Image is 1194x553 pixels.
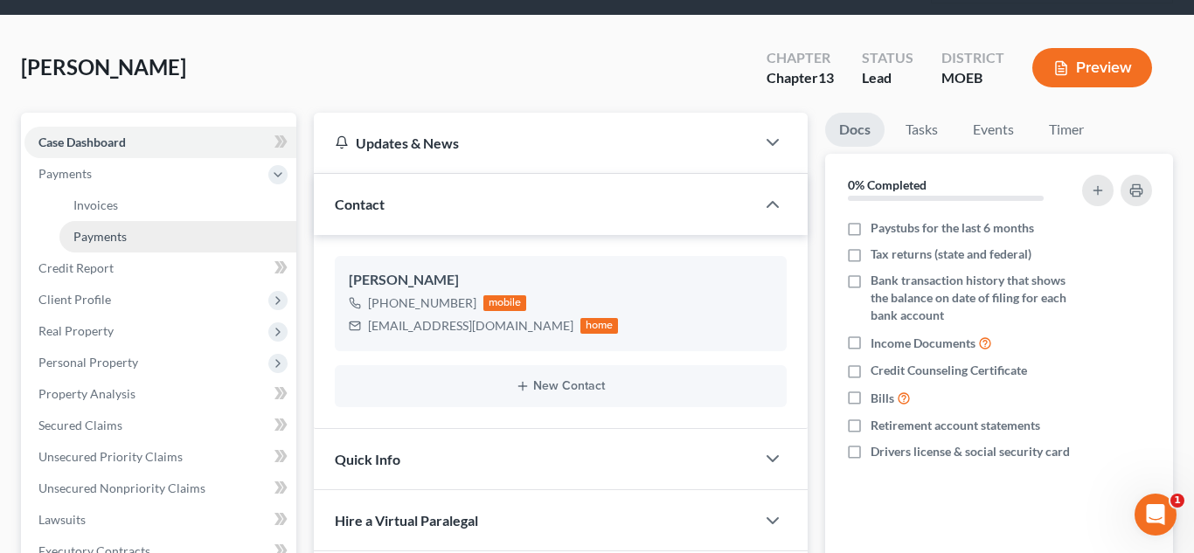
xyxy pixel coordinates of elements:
[349,270,773,291] div: [PERSON_NAME]
[335,451,400,467] span: Quick Info
[335,134,734,152] div: Updates & News
[862,68,913,88] div: Lead
[59,190,296,221] a: Invoices
[335,196,385,212] span: Contact
[959,113,1028,147] a: Events
[1035,113,1098,147] a: Timer
[825,113,885,147] a: Docs
[818,69,834,86] span: 13
[349,379,773,393] button: New Contact
[871,362,1027,379] span: Credit Counseling Certificate
[38,166,92,181] span: Payments
[941,68,1004,88] div: MOEB
[38,323,114,338] span: Real Property
[38,480,205,495] span: Unsecured Nonpriority Claims
[24,441,296,473] a: Unsecured Priority Claims
[1170,494,1184,508] span: 1
[871,335,975,352] span: Income Documents
[483,295,527,311] div: mobile
[368,317,573,335] div: [EMAIL_ADDRESS][DOMAIN_NAME]
[73,197,118,212] span: Invoices
[38,449,183,464] span: Unsecured Priority Claims
[24,410,296,441] a: Secured Claims
[73,229,127,244] span: Payments
[1135,494,1177,536] iframe: Intercom live chat
[871,390,894,407] span: Bills
[38,135,126,149] span: Case Dashboard
[24,378,296,410] a: Property Analysis
[38,292,111,307] span: Client Profile
[871,417,1040,434] span: Retirement account statements
[1032,48,1152,87] button: Preview
[24,504,296,536] a: Lawsuits
[24,127,296,158] a: Case Dashboard
[941,48,1004,68] div: District
[38,355,138,370] span: Personal Property
[892,113,952,147] a: Tasks
[21,54,186,79] span: [PERSON_NAME]
[580,318,619,334] div: home
[38,418,122,432] span: Secured Claims
[862,48,913,68] div: Status
[871,443,1070,460] span: Drivers license & social security card
[848,177,927,192] strong: 0% Completed
[871,272,1072,324] span: Bank transaction history that shows the balance on date of filing for each bank account
[24,473,296,504] a: Unsecured Nonpriority Claims
[767,68,834,88] div: Chapter
[871,219,1034,237] span: Paystubs for the last 6 months
[59,221,296,252] a: Payments
[871,245,1031,263] span: Tax returns (state and federal)
[335,512,478,529] span: Hire a Virtual Paralegal
[767,48,834,68] div: Chapter
[38,386,135,401] span: Property Analysis
[24,252,296,284] a: Credit Report
[38,260,114,275] span: Credit Report
[368,294,476,312] div: [PHONE_NUMBER]
[38,512,86,527] span: Lawsuits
